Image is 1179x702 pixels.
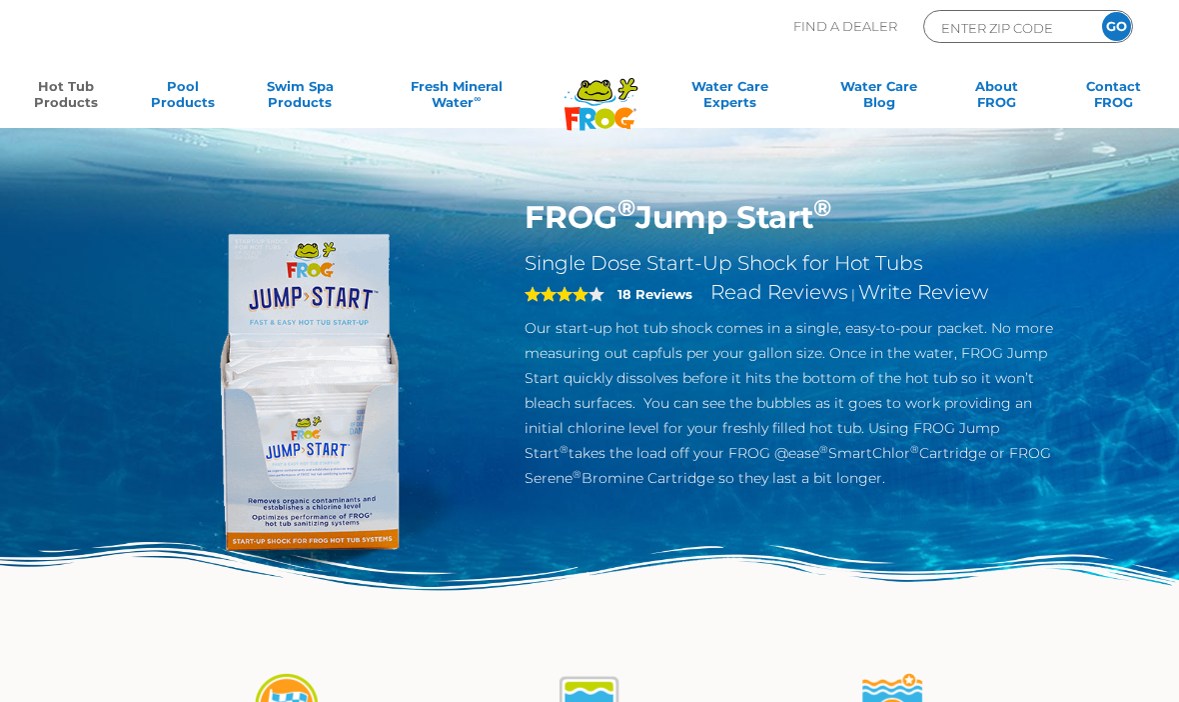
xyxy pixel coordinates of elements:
[255,78,346,118] a: Swim SpaProducts
[858,280,988,304] a: Write Review
[819,443,828,456] sup: ®
[951,78,1042,118] a: AboutFROG
[813,193,831,222] sup: ®
[573,468,582,481] sup: ®
[554,52,648,131] img: Frog Products Logo
[474,93,481,104] sup: ∞
[525,286,589,302] span: 4
[525,198,1055,236] h1: FROG Jump Start
[617,193,635,222] sup: ®
[833,78,924,118] a: Water CareBlog
[124,198,495,569] img: jump-start.png
[1102,12,1131,41] input: GO
[910,443,919,456] sup: ®
[851,286,855,302] span: |
[560,443,569,456] sup: ®
[617,286,692,302] strong: 18 Reviews
[1068,78,1159,118] a: ContactFROG
[793,10,897,43] p: Find A Dealer
[372,78,542,118] a: Fresh MineralWater∞
[137,78,228,118] a: PoolProducts
[652,78,807,118] a: Water CareExperts
[525,316,1055,491] p: Our start-up hot tub shock comes in a single, easy-to-pour packet. No more measuring out capfuls ...
[20,78,111,118] a: Hot TubProducts
[710,280,848,304] a: Read Reviews
[525,251,1055,276] h2: Single Dose Start-Up Shock for Hot Tubs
